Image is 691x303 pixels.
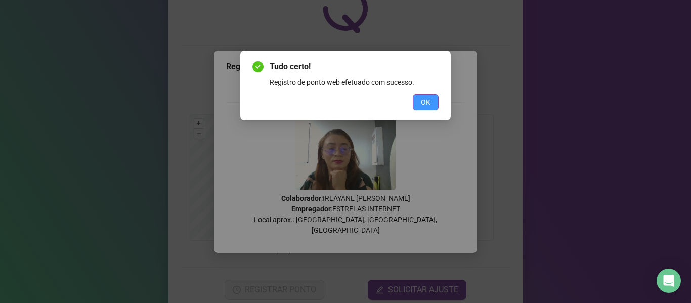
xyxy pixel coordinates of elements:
div: Open Intercom Messenger [657,269,681,293]
span: Tudo certo! [270,61,439,73]
span: check-circle [252,61,264,72]
div: Registro de ponto web efetuado com sucesso. [270,77,439,88]
span: OK [421,97,430,108]
button: OK [413,94,439,110]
